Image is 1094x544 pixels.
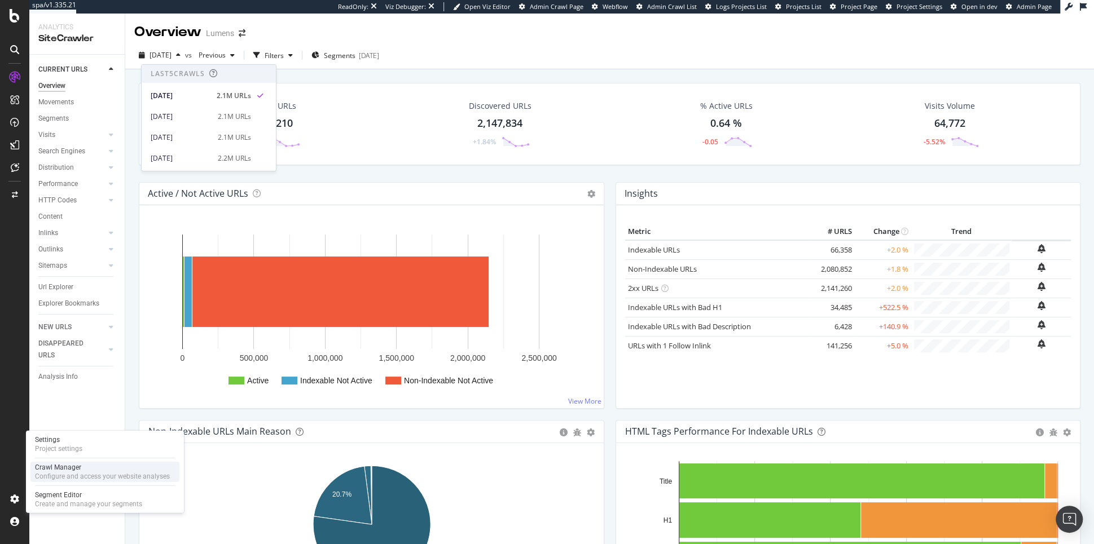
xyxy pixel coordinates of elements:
span: Open Viz Editor [464,2,511,11]
td: 2,080,852 [810,259,855,278]
div: bug [573,428,581,436]
h4: Insights [625,186,658,201]
a: Logs Projects List [705,2,767,11]
span: Admin Crawl Page [530,2,583,11]
a: Crawl ManagerConfigure and access your website analyses [30,462,179,482]
div: HTML Tags Performance for Indexable URLs [625,426,813,437]
div: Lumens [206,28,234,39]
div: Outlinks [38,244,63,255]
div: bell-plus [1038,263,1045,272]
div: 2.1M URLs [217,91,251,101]
button: Previous [194,46,239,64]
a: Admin Crawl List [636,2,697,11]
th: # URLS [810,223,855,240]
button: Filters [249,46,297,64]
a: Open Viz Editor [453,2,511,11]
div: ReadOnly: [338,2,368,11]
a: Admin Crawl Page [519,2,583,11]
td: 34,485 [810,298,855,317]
div: 64,772 [934,116,965,131]
div: Search Engines [38,145,85,157]
div: Movements [38,96,74,108]
a: Non-Indexable URLs [628,264,697,274]
div: % Active URLs [700,100,753,112]
td: +5.0 % [855,336,911,355]
text: 1,500,000 [379,353,414,362]
div: Last 5 Crawls [151,69,205,78]
text: Non-Indexable Not Active [404,376,493,385]
div: Content [38,211,63,223]
td: +2.0 % [855,278,911,298]
span: Project Page [841,2,877,11]
span: Segments [324,51,355,60]
text: H1 [663,516,672,524]
div: [DATE] [359,51,379,60]
div: Overview [134,23,201,42]
div: Distribution [38,162,74,174]
text: Title [659,477,672,485]
div: [DATE] [151,91,210,101]
a: Outlinks [38,244,106,255]
div: Non-Indexable URLs Main Reason [148,426,291,437]
span: Previous [194,50,226,60]
span: Webflow [603,2,628,11]
div: 0.64 % [710,116,742,131]
td: 6,428 [810,317,855,336]
div: A chart. [148,223,595,399]
th: Change [855,223,911,240]
div: Viz Debugger: [385,2,426,11]
div: bell-plus [1038,339,1045,348]
span: 2025 Aug. 3rd [150,50,172,60]
a: Projects List [775,2,821,11]
div: 2.1M URLs [218,112,251,122]
a: 2xx URLs [628,283,658,293]
td: 2,141,260 [810,278,855,298]
span: Admin Page [1017,2,1052,11]
a: Url Explorer [38,281,117,293]
div: Overview [38,80,65,92]
text: 500,000 [240,353,269,362]
div: Configure and access your website analyses [35,472,170,481]
a: Content [38,211,117,223]
span: Logs Projects List [716,2,767,11]
a: Segments [38,113,117,125]
div: Settings [35,435,82,444]
div: Segment Editor [35,490,142,499]
td: 66,358 [810,240,855,260]
a: Performance [38,178,106,190]
div: Segments [38,113,69,125]
div: gear [587,428,595,436]
div: bug [1049,428,1057,436]
a: Explorer Bookmarks [38,298,117,309]
div: circle-info [1036,428,1044,436]
div: bell-plus [1038,320,1045,329]
h4: Active / Not Active URLs [148,186,248,201]
div: +1.84% [473,137,496,147]
div: 2.1M URLs [218,132,251,143]
text: 0 [181,353,185,362]
div: Url Explorer [38,281,73,293]
text: Indexable Not Active [300,376,372,385]
a: Segment EditorCreate and manage your segments [30,489,179,510]
a: URLs with 1 Follow Inlink [628,340,711,351]
div: DISAPPEARED URLS [38,338,95,361]
a: Visits [38,129,106,141]
a: Project Settings [886,2,942,11]
div: Inlinks [38,227,58,239]
div: [DATE] [151,112,211,122]
text: 2,500,000 [521,353,556,362]
div: Open Intercom Messenger [1056,506,1083,533]
div: Analysis Info [38,371,78,383]
div: [DATE] [151,153,211,163]
div: Analytics [38,23,116,32]
div: SiteCrawler [38,32,116,45]
button: [DATE] [134,46,185,64]
div: Crawl Manager [35,463,170,472]
span: Project Settings [897,2,942,11]
div: 2.2M URLs [218,153,251,163]
text: Active [247,376,269,385]
div: Visits [38,129,55,141]
button: Segments[DATE] [307,46,384,64]
a: HTTP Codes [38,194,106,206]
span: vs [185,50,194,60]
